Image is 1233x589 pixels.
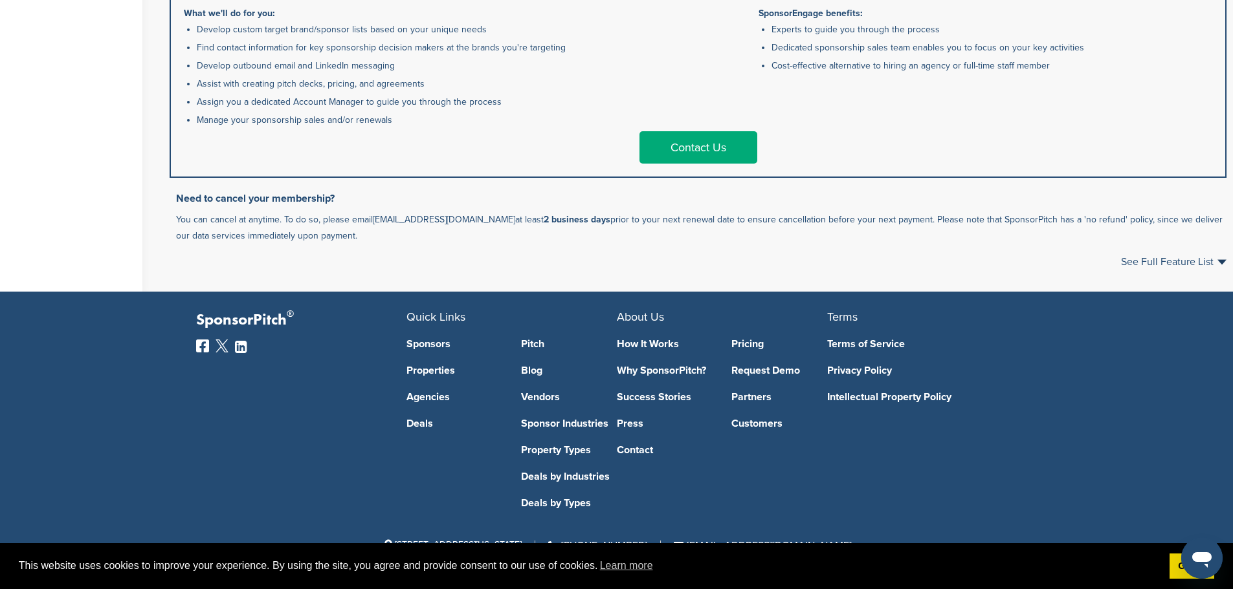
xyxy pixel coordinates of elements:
[373,214,515,225] a: [EMAIL_ADDRESS][DOMAIN_NAME]
[176,191,1227,206] h3: Need to cancel your membership?
[544,214,610,225] b: 2 business days
[197,95,694,109] li: Assign you a dedicated Account Manager to guide you through the process
[176,211,1227,244] p: You can cancel at anytime. To do so, please email at least prior to your next renewal date to ens...
[617,418,713,429] a: Press
[184,8,275,19] b: What we'll do for you:
[197,59,694,72] li: Develop outbound email and LinkedIn messaging
[598,556,655,575] a: learn more about cookies
[827,365,1018,376] a: Privacy Policy
[196,311,406,330] p: SponsorPitch
[827,339,1018,349] a: Terms of Service
[759,8,863,19] b: SponsorEngage benefits:
[772,23,1212,36] li: Experts to guide you through the process
[772,41,1212,54] li: Dedicated sponsorship sales team enables you to focus on your key activities
[827,310,858,324] span: Terms
[197,77,694,91] li: Assist with creating pitch decks, pricing, and agreements
[19,556,1159,575] span: This website uses cookies to improve your experience. By using the site, you agree and provide co...
[548,539,647,552] a: [PHONE_NUMBER]
[617,445,713,455] a: Contact
[521,418,617,429] a: Sponsor Industries
[731,392,827,402] a: Partners
[639,131,757,164] a: Contact Us
[772,59,1212,72] li: Cost-effective alternative to hiring an agency or full-time staff member
[1181,537,1223,579] iframe: Button to launch messaging window
[406,339,502,349] a: Sponsors
[521,365,617,376] a: Blog
[216,339,228,352] img: Twitter
[617,365,713,376] a: Why SponsorPitch?
[1170,553,1214,579] a: dismiss cookie message
[196,339,209,352] img: Facebook
[674,539,852,552] a: [EMAIL_ADDRESS][DOMAIN_NAME]
[827,392,1018,402] a: Intellectual Property Policy
[406,392,502,402] a: Agencies
[617,310,664,324] span: About Us
[197,41,694,54] li: Find contact information for key sponsorship decision makers at the brands you're targeting
[731,418,827,429] a: Customers
[521,392,617,402] a: Vendors
[197,113,694,127] li: Manage your sponsorship sales and/or renewals
[197,23,694,36] li: Develop custom target brand/sponsor lists based on your unique needs
[1121,257,1227,267] a: See Full Feature List
[521,498,617,508] a: Deals by Types
[382,539,522,550] span: [STREET_ADDRESS][US_STATE]
[617,339,713,349] a: How It Works
[521,339,617,349] a: Pitch
[406,310,465,324] span: Quick Links
[406,365,502,376] a: Properties
[617,392,713,402] a: Success Stories
[731,339,827,349] a: Pricing
[406,418,502,429] a: Deals
[731,365,827,376] a: Request Demo
[287,306,294,322] span: ®
[521,445,617,455] a: Property Types
[521,471,617,482] a: Deals by Industries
